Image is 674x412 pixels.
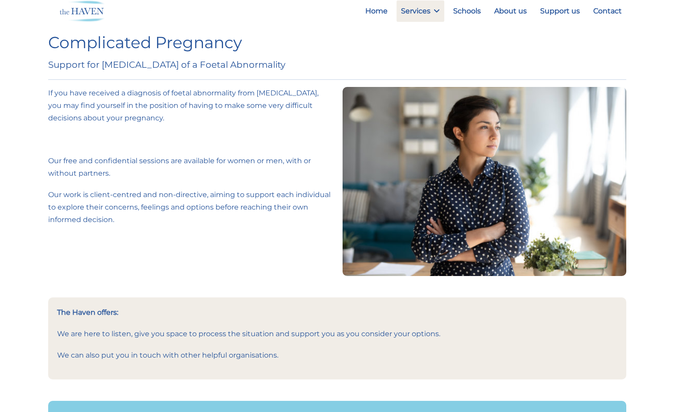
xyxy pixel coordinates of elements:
p: If you have received a diagnosis of foetal abnormality from [MEDICAL_DATA], you may find yourself... [48,87,332,124]
a: Schools [449,0,485,22]
p: We can also put you in touch with other helpful organisations. [57,349,617,362]
p: Our free and confidential sessions are available for women or men, with or without partners. [48,155,332,180]
a: Contact [589,0,626,22]
a: Support us [536,0,584,22]
h1: Complicated Pregnancy [48,33,626,52]
strong: The Haven offers: [57,308,118,317]
a: Home [361,0,392,22]
img: Young woman discussing problems with counsellor [343,87,626,276]
a: About us [490,0,531,22]
a: Services [397,0,444,22]
p: Our work is client-centred and non-directive, aiming to support each individual to explore their ... [48,189,332,226]
p: We are here to listen, give you space to process the situation and support you as you consider yo... [57,328,617,340]
h4: Support for [MEDICAL_DATA] of a Foetal Abnormality [48,57,626,72]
